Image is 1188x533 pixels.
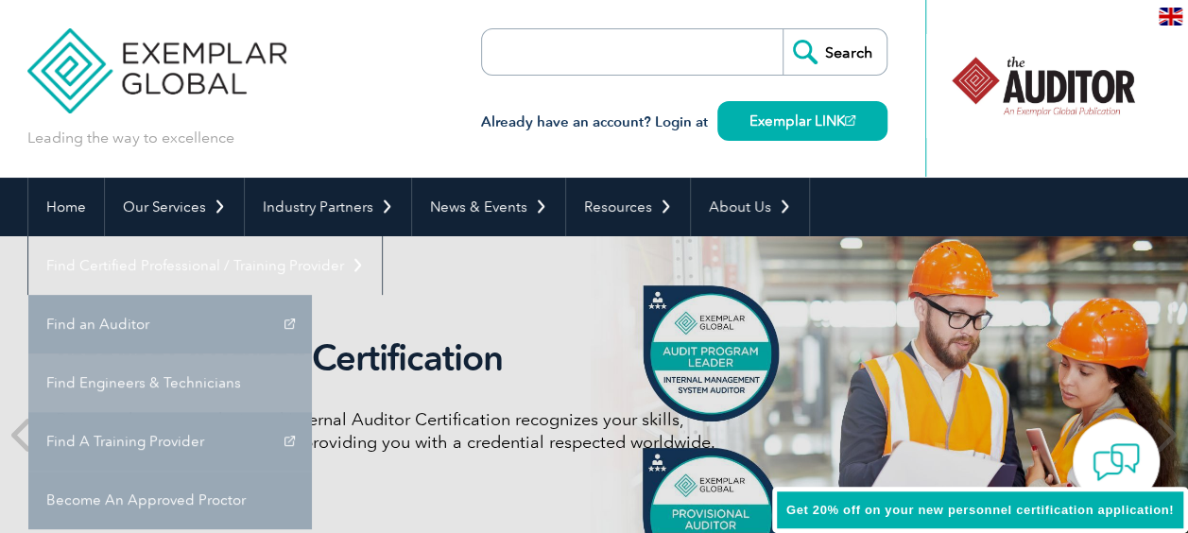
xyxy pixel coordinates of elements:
a: Find A Training Provider [28,412,312,471]
a: Find Certified Professional / Training Provider [28,236,382,295]
a: News & Events [412,178,565,236]
a: Industry Partners [245,178,411,236]
a: About Us [691,178,809,236]
a: Exemplar LINK [717,101,887,141]
a: Find Engineers & Technicians [28,353,312,412]
a: Become An Approved Proctor [28,471,312,529]
h2: Internal Auditor Certification [56,336,765,380]
a: Our Services [105,178,244,236]
img: en [1159,8,1182,26]
a: Find an Auditor [28,295,312,353]
img: open_square.png [845,115,855,126]
span: Get 20% off on your new personnel certification application! [786,503,1174,517]
a: Home [28,178,104,236]
img: contact-chat.png [1093,438,1140,486]
a: Resources [566,178,690,236]
input: Search [783,29,887,75]
p: Leading the way to excellence [27,128,234,148]
p: Discover how our redesigned Internal Auditor Certification recognizes your skills, achievements, ... [56,408,765,454]
h3: Already have an account? Login at [481,111,887,134]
